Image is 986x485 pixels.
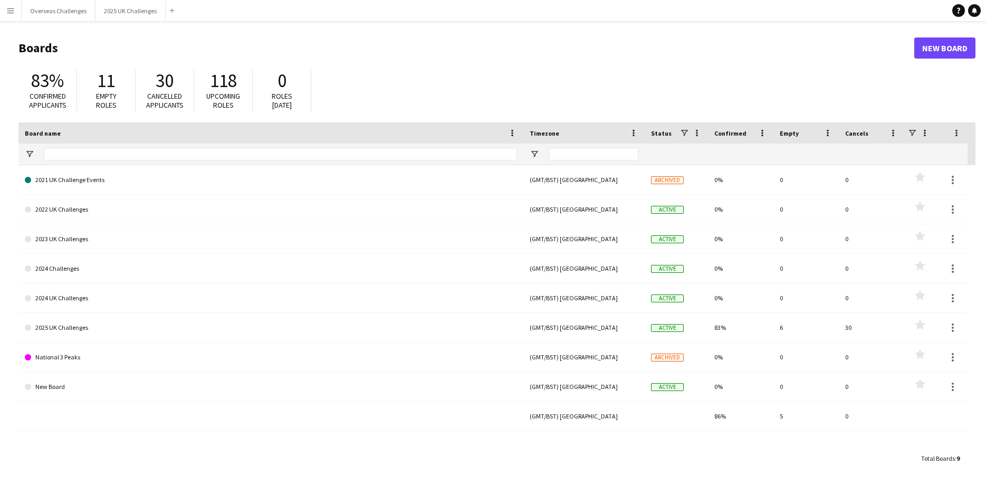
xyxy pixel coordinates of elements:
[773,254,839,283] div: 0
[530,129,559,137] span: Timezone
[708,283,773,312] div: 0%
[95,1,166,21] button: 2025 UK Challenges
[523,343,645,372] div: (GMT/BST) [GEOGRAPHIC_DATA]
[277,69,286,92] span: 0
[651,324,684,332] span: Active
[25,165,517,195] a: 2021 UK Challenge Events
[651,354,684,362] span: Archived
[839,165,904,194] div: 0
[773,224,839,253] div: 0
[773,402,839,431] div: 5
[839,313,904,342] div: 30
[651,176,684,184] span: Archived
[956,454,960,462] span: 9
[523,283,645,312] div: (GMT/BST) [GEOGRAPHIC_DATA]
[708,313,773,342] div: 83%
[25,149,34,159] button: Open Filter Menu
[651,129,672,137] span: Status
[839,283,904,312] div: 0
[839,224,904,253] div: 0
[773,195,839,224] div: 0
[523,372,645,401] div: (GMT/BST) [GEOGRAPHIC_DATA]
[523,195,645,224] div: (GMT/BST) [GEOGRAPHIC_DATA]
[523,224,645,253] div: (GMT/BST) [GEOGRAPHIC_DATA]
[523,254,645,283] div: (GMT/BST) [GEOGRAPHIC_DATA]
[780,129,799,137] span: Empty
[44,148,517,160] input: Board name Filter Input
[773,372,839,401] div: 0
[523,165,645,194] div: (GMT/BST) [GEOGRAPHIC_DATA]
[651,206,684,214] span: Active
[18,40,914,56] h1: Boards
[708,195,773,224] div: 0%
[146,91,184,110] span: Cancelled applicants
[25,283,517,313] a: 2024 UK Challenges
[549,148,638,160] input: Timezone Filter Input
[839,343,904,372] div: 0
[839,402,904,431] div: 0
[773,313,839,342] div: 6
[651,383,684,391] span: Active
[839,372,904,401] div: 0
[708,254,773,283] div: 0%
[839,195,904,224] div: 0
[25,195,517,224] a: 2022 UK Challenges
[22,1,95,21] button: Overseas Challenges
[25,129,61,137] span: Board name
[25,372,517,402] a: New Board
[25,224,517,254] a: 2023 UK Challenges
[714,129,746,137] span: Confirmed
[708,224,773,253] div: 0%
[651,265,684,273] span: Active
[97,69,115,92] span: 11
[921,448,960,469] div: :
[708,402,773,431] div: 86%
[921,454,955,462] span: Total Boards
[773,343,839,372] div: 0
[708,343,773,372] div: 0%
[651,294,684,302] span: Active
[25,254,517,283] a: 2024 Challenges
[272,91,292,110] span: Roles [DATE]
[523,313,645,342] div: (GMT/BST) [GEOGRAPHIC_DATA]
[651,235,684,243] span: Active
[845,129,868,137] span: Cancels
[530,149,539,159] button: Open Filter Menu
[29,91,66,110] span: Confirmed applicants
[708,165,773,194] div: 0%
[96,91,117,110] span: Empty roles
[773,165,839,194] div: 0
[206,91,240,110] span: Upcoming roles
[523,402,645,431] div: (GMT/BST) [GEOGRAPHIC_DATA]
[25,343,517,372] a: National 3 Peaks
[210,69,237,92] span: 118
[31,69,64,92] span: 83%
[25,313,517,343] a: 2025 UK Challenges
[773,283,839,312] div: 0
[839,254,904,283] div: 0
[156,69,174,92] span: 30
[708,372,773,401] div: 0%
[914,37,975,59] a: New Board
